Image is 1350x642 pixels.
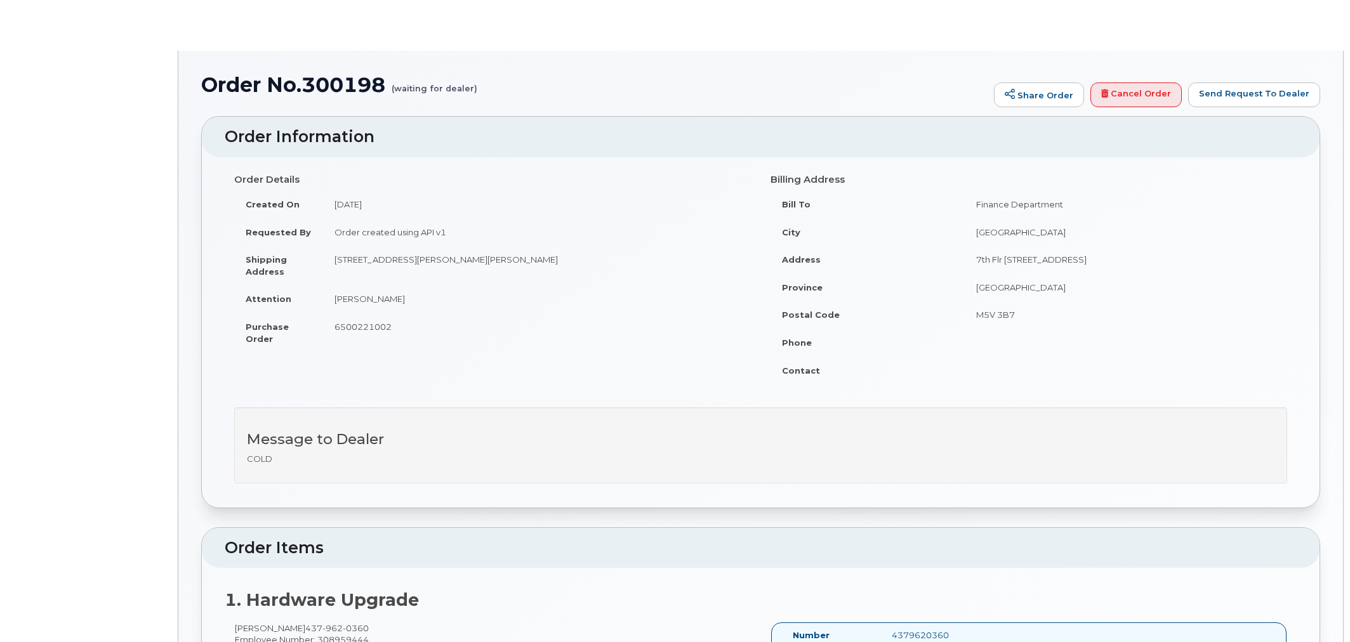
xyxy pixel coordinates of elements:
td: [DATE] [323,190,751,218]
strong: Contact [782,365,820,376]
a: Cancel Order [1090,82,1182,108]
span: 962 [322,623,343,633]
span: 0360 [343,623,369,633]
strong: Created On [246,199,300,209]
div: 4379620360 [882,629,1021,641]
strong: Purchase Order [246,322,289,344]
strong: Address [782,254,821,265]
a: Send Request To Dealer [1188,82,1320,108]
strong: Requested By [246,227,311,237]
h4: Billing Address [771,174,1288,185]
strong: Bill To [782,199,811,209]
td: Order created using API v1 [323,218,751,246]
strong: City [782,227,800,237]
h4: Order Details [234,174,751,185]
a: Share Order [994,82,1084,108]
strong: Phone [782,337,812,348]
td: [PERSON_NAME] [323,285,751,313]
strong: Attention [246,294,291,304]
label: Number [793,629,830,641]
strong: Postal Code [782,310,840,320]
span: 437 [305,623,369,633]
td: Finance Department [965,190,1287,218]
h2: Order Information [225,128,1297,146]
td: [STREET_ADDRESS][PERSON_NAME][PERSON_NAME] [323,246,751,285]
h2: Order Items [225,539,1297,557]
strong: Province [782,282,823,292]
td: [GEOGRAPHIC_DATA] [965,218,1287,246]
h1: Order No.300198 [201,74,988,96]
strong: 1. Hardware Upgrade [225,589,419,610]
td: M5V 3B7 [965,301,1287,329]
span: 6500221002 [334,322,392,332]
td: 7th Flr [STREET_ADDRESS] [965,246,1287,273]
td: [GEOGRAPHIC_DATA] [965,273,1287,301]
p: COLD [247,453,1274,465]
h3: Message to Dealer [247,431,1274,447]
small: (waiting for dealer) [392,74,477,93]
strong: Shipping Address [246,254,287,277]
